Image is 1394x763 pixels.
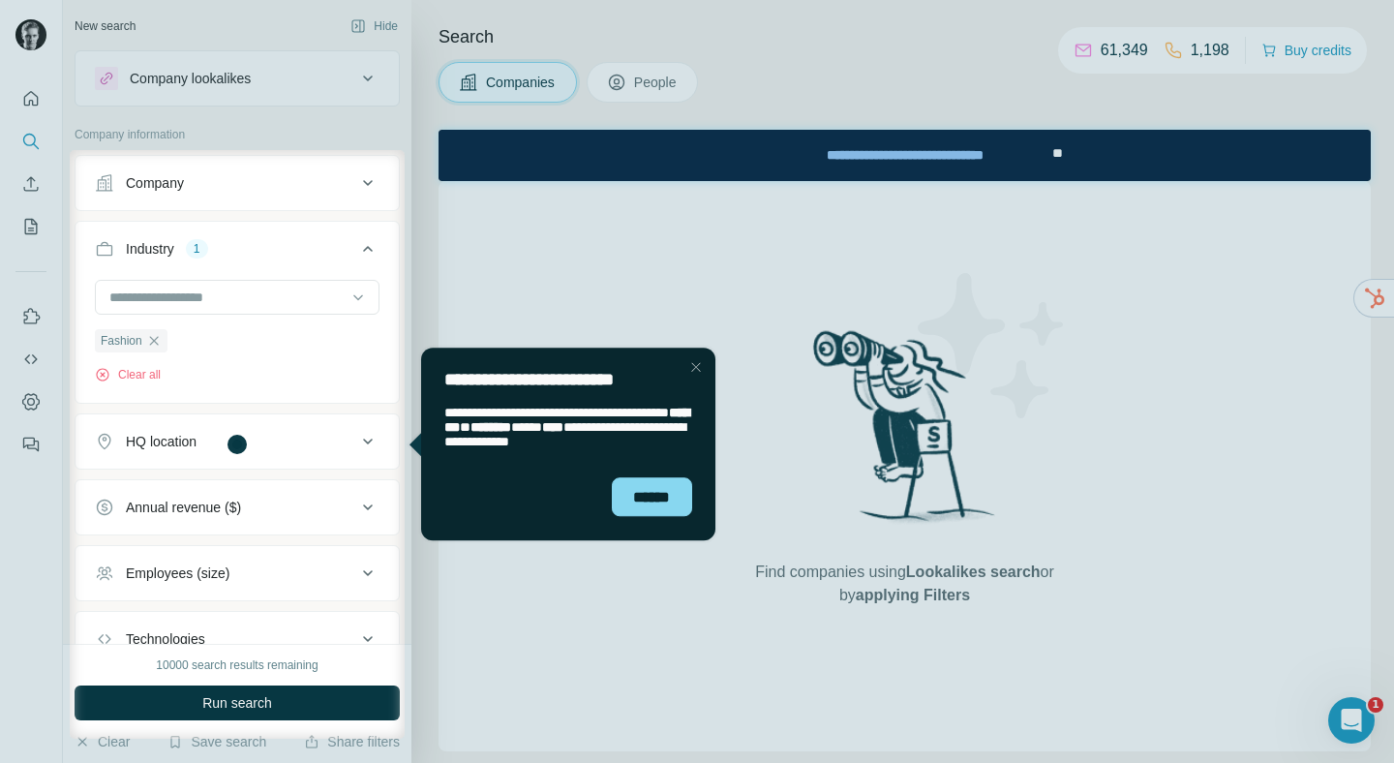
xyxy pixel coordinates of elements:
[101,332,142,350] span: Fashion
[76,616,399,662] button: Technologies
[186,240,208,258] div: 1
[126,564,229,583] div: Employees (size)
[405,344,719,544] iframe: Tooltip
[95,366,161,383] button: Clear all
[75,686,400,720] button: Run search
[76,160,399,206] button: Company
[304,732,400,751] button: Share filters
[167,732,266,751] button: Save search
[333,4,599,46] div: Watch our October Product update
[156,656,318,674] div: 10000 search results remaining
[76,484,399,531] button: Annual revenue ($)
[76,550,399,596] button: Employees (size)
[126,432,197,451] div: HQ location
[126,173,184,193] div: Company
[76,418,399,465] button: HQ location
[76,226,399,280] button: Industry1
[126,498,241,517] div: Annual revenue ($)
[75,732,130,751] button: Clear
[126,239,174,259] div: Industry
[126,629,205,649] div: Technologies
[202,693,272,713] span: Run search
